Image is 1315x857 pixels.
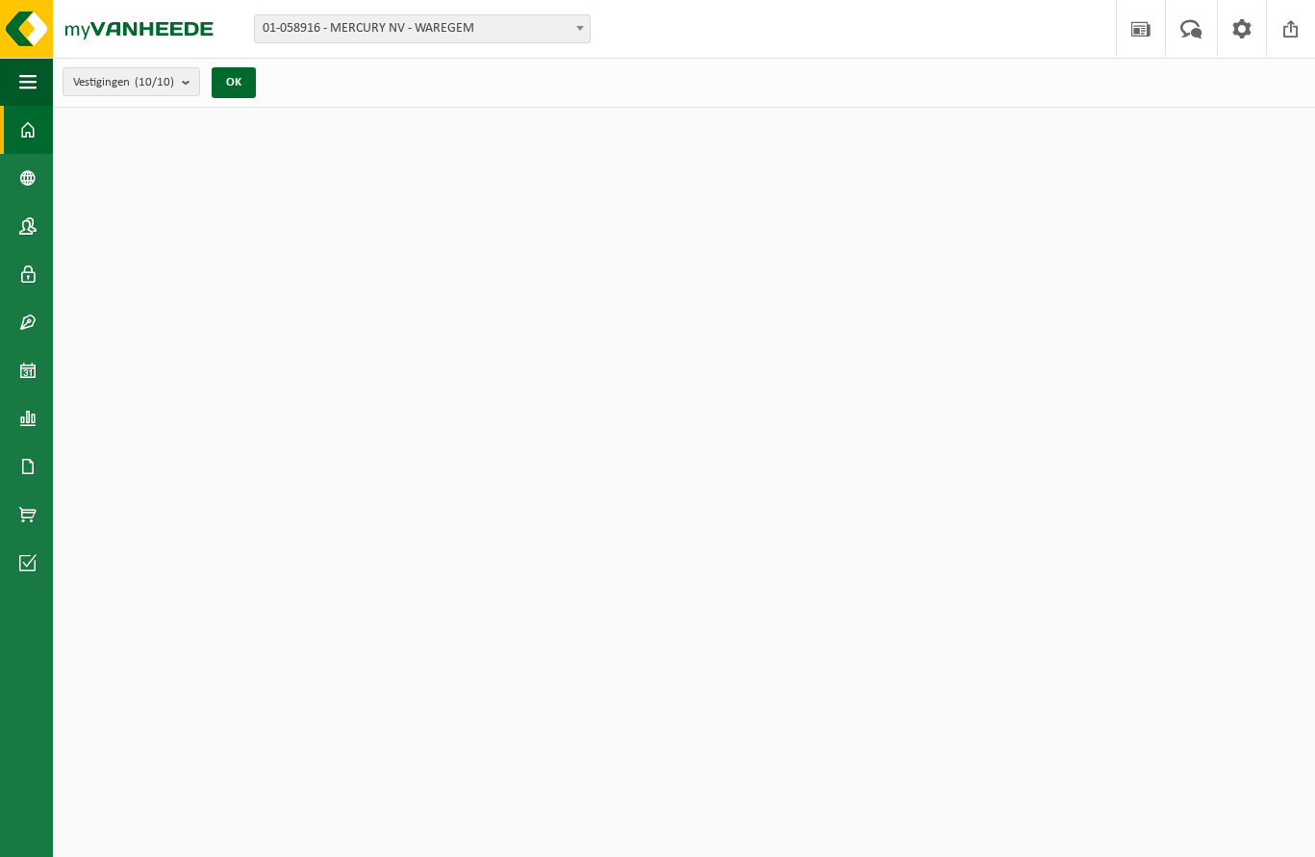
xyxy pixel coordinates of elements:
span: 01-058916 - MERCURY NV - WAREGEM [255,15,590,42]
span: 01-058916 - MERCURY NV - WAREGEM [254,14,591,43]
span: Vestigingen [73,68,174,97]
button: Vestigingen(10/10) [63,67,200,96]
count: (10/10) [135,76,174,88]
button: OK [212,67,256,98]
